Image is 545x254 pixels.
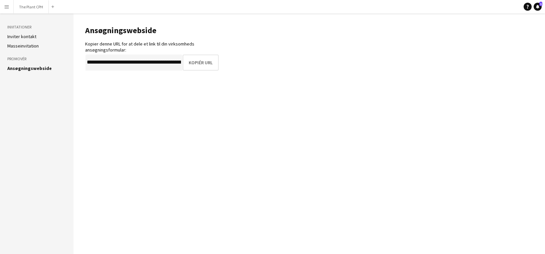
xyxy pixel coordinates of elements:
[7,65,52,71] a: Ansøgningswebside
[85,25,219,35] h1: Ansøgningswebside
[7,43,39,49] a: Masseinvitation
[14,0,49,13] button: The Plant CPH
[534,3,542,11] a: 1
[183,55,219,71] button: Kopiér URL
[85,41,219,53] div: Kopier denne URL for at dele et link til din virksomheds ansøgningsformular:
[7,24,66,30] h3: Invitationer
[7,56,66,62] h3: Promovér
[539,2,542,6] span: 1
[7,33,36,39] a: Inviter kontakt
